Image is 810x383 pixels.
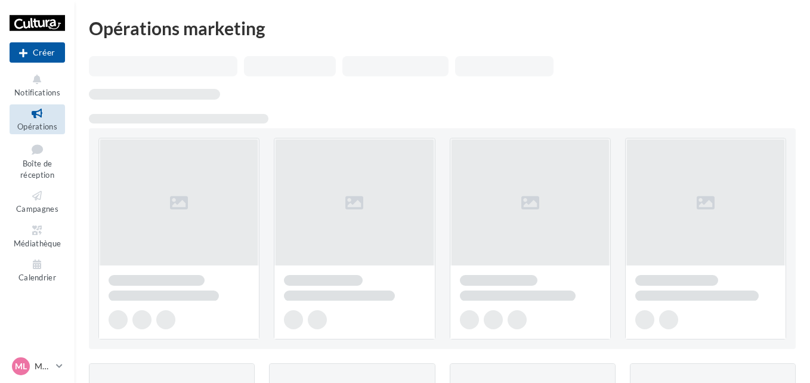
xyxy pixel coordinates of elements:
[10,42,65,63] div: Nouvelle campagne
[15,360,27,372] span: Ml
[18,273,56,282] span: Calendrier
[10,42,65,63] button: Créer
[10,221,65,251] a: Médiathèque
[10,187,65,216] a: Campagnes
[17,122,57,131] span: Opérations
[10,355,65,378] a: Ml Moulin les Metz
[10,139,65,183] a: Boîte de réception
[10,70,65,100] button: Notifications
[10,255,65,285] a: Calendrier
[16,204,58,214] span: Campagnes
[10,104,65,134] a: Opérations
[89,19,796,37] div: Opérations marketing
[35,360,51,372] p: Moulin les Metz
[14,239,61,248] span: Médiathèque
[20,159,54,180] span: Boîte de réception
[14,88,60,97] span: Notifications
